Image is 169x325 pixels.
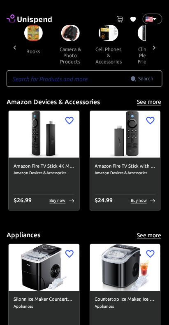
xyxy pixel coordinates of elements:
[90,244,161,291] img: Countertop Ice Maker, Ice Maker Machine 6 Mins 9 Bullet Ice, 26.5lbs/24Hrs, Portable Ice Maker Ma...
[15,41,52,61] button: books
[136,97,162,107] button: See more
[14,197,32,204] span: $ 26.99
[95,197,113,204] span: $ 24.99
[90,111,161,158] img: Amazon Fire TV Stick with Alexa Voice Remote (includes TV controls), free &amp; live TV without c...
[95,170,156,176] span: Amazon Devices & Accessories
[14,170,74,176] span: Amazon Devices & Accessories
[128,41,165,70] button: climate pledge friendly
[138,25,156,41] img: Climate Pledge Friendly
[99,25,118,41] img: Cell Phones & Accessories
[138,75,153,83] span: Search
[95,163,156,170] h6: Amazon Fire TV Stick with Alexa Voice Remote (includes TV controls), free &amp; live TV without c...
[95,296,156,304] h6: Countertop Ice Maker, Ice Maker Machine 6 Mins 9 Bullet Ice, 26.5lbs/24Hrs, Portable Ice Maker Ma...
[136,231,162,241] button: See more
[145,14,149,24] p: 🇺🇸
[9,244,79,291] img: Silonn Ice Maker Countertop, 9 Cubes Ready in 6 Mins, 26lbs in 24Hrs, Self-Cleaning Ice Machine w...
[52,41,89,70] button: camera & photo products
[14,163,74,170] h6: Amazon Fire TV Stick 4K Max streaming device, Wi-Fi 6, Alexa Voice Remote (includes TV controls)
[61,25,80,41] img: Camera & Photo Products
[14,296,74,304] h6: Silonn Ice Maker Countertop, 9 Cubes Ready in 6 Mins, 26lbs in 24Hrs, Self-Cleaning Ice Machine w...
[24,25,43,41] img: Books
[131,198,147,204] p: Buy now
[14,304,74,310] span: Appliances
[143,14,162,24] div: 🇺🇸
[7,231,40,240] h5: Appliances
[7,98,100,106] h5: Amazon Devices & Accessories
[89,41,128,70] button: cell phones & accessories
[50,198,66,204] p: Buy now
[9,111,79,158] img: Amazon Fire TV Stick 4K Max streaming device, Wi-Fi 6, Alexa Voice Remote (includes TV controls) ...
[95,304,156,310] span: Appliances
[7,70,130,87] input: Search for Products and more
